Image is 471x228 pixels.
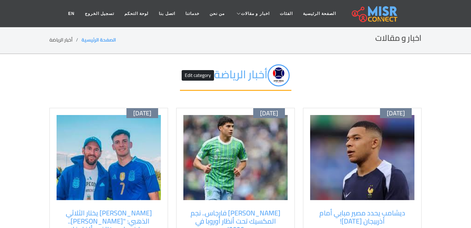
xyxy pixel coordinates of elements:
button: Edit category [182,70,214,81]
a: الصفحة الرئيسية [81,35,116,44]
a: الصفحة الرئيسية [298,7,341,20]
a: تسجيل الخروج [80,7,119,20]
a: خدماتنا [180,7,204,20]
a: اخبار و مقالات [230,7,275,20]
a: لوحة التحكم [119,7,154,20]
img: فرانكو ماستانتونو بقميص الأرجنتين يتحدث عن ميسي [57,115,161,200]
span: [DATE] [260,110,278,117]
a: الفئات [275,7,298,20]
img: أوبيد فارجاس لاعب سياتل ساوندرز [183,115,288,200]
img: كيليان مبابي لاعب منتخب فرنسا في تدريب. [310,115,414,200]
span: [DATE] [387,110,405,117]
a: اتصل بنا [154,7,180,20]
span: [DATE] [133,110,151,117]
a: EN [63,7,80,20]
span: اخبار و مقالات [241,11,270,17]
img: 6ID61bWmfYNJ38VrOyMM.png [268,64,290,86]
a: ديشامب يحدد مصير مبابي أمام أذربيجان [DATE]! [314,209,411,225]
li: أخبار الرياضة [49,36,81,44]
img: main.misr_connect [352,5,397,22]
h2: اخبار و مقالات [375,33,422,43]
a: من نحن [204,7,230,20]
h2: أخبار الرياضة [180,64,291,91]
